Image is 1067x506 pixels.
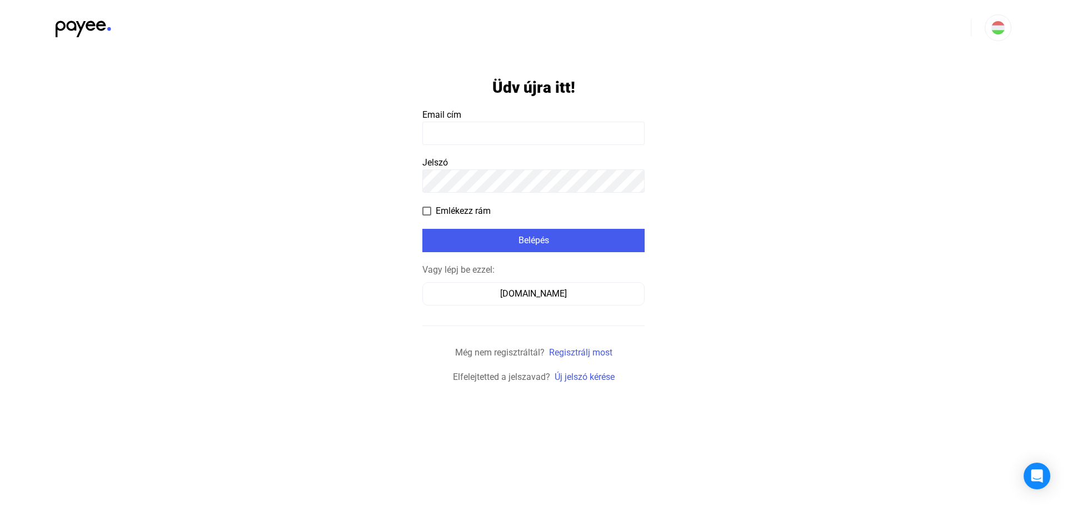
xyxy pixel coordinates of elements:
span: Elfelejtetted a jelszavad? [453,372,550,382]
span: Még nem regisztráltál? [455,347,545,358]
div: Vagy lépj be ezzel: [422,263,645,277]
img: black-payee-blue-dot.svg [56,14,111,37]
button: HU [985,14,1011,41]
a: [DOMAIN_NAME] [422,288,645,299]
div: Open Intercom Messenger [1024,463,1050,489]
a: Regisztrálj most [549,347,612,358]
span: Email cím [422,109,461,120]
div: Belépés [426,234,641,247]
button: [DOMAIN_NAME] [422,282,645,305]
a: Új jelszó kérése [555,372,615,382]
h1: Üdv újra itt! [492,78,575,97]
span: Jelszó [422,157,448,168]
span: Emlékezz rám [436,204,491,218]
img: HU [991,21,1005,34]
button: Belépés [422,229,645,252]
div: [DOMAIN_NAME] [426,287,641,300]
